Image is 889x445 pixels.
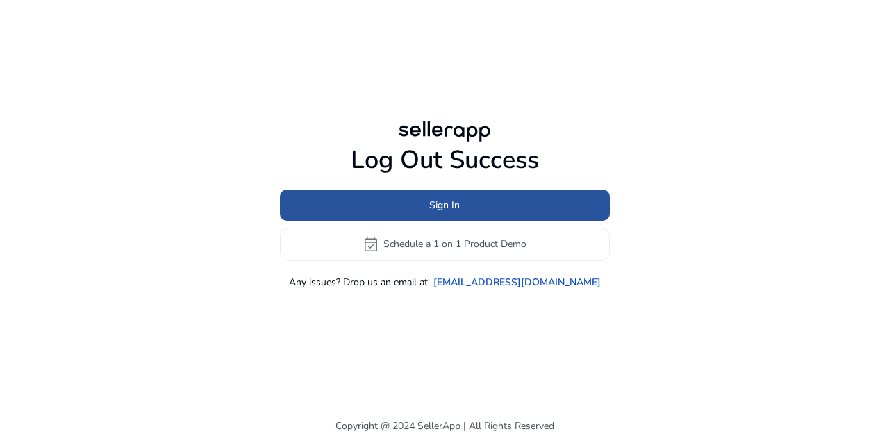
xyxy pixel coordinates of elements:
[429,198,460,212] span: Sign In
[289,275,428,289] p: Any issues? Drop us an email at
[363,236,379,253] span: event_available
[280,145,610,175] h1: Log Out Success
[433,275,601,289] a: [EMAIL_ADDRESS][DOMAIN_NAME]
[280,190,610,221] button: Sign In
[280,228,610,261] button: event_availableSchedule a 1 on 1 Product Demo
